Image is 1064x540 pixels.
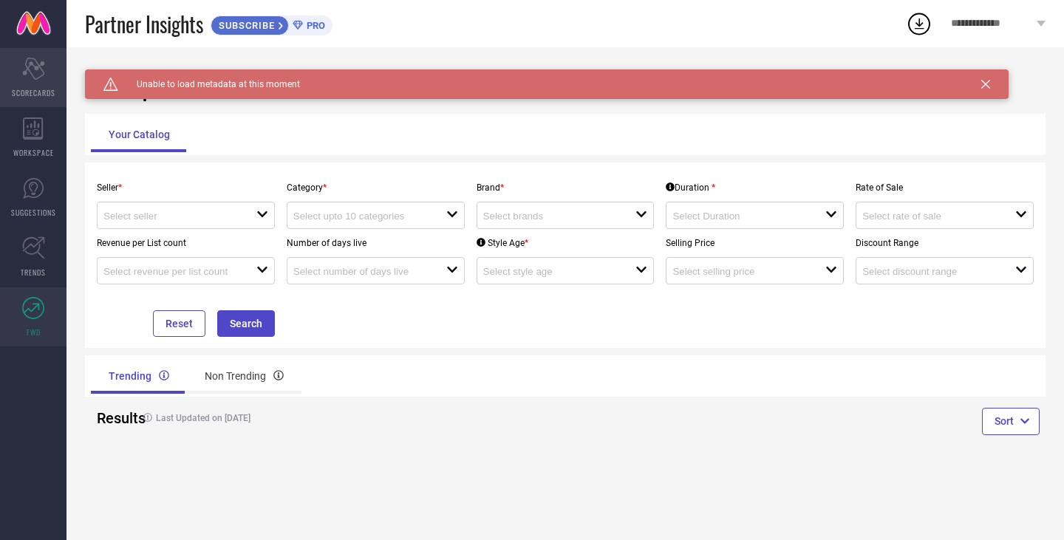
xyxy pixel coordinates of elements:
input: Select selling price [672,266,810,277]
div: Open download list [906,10,932,37]
input: Select upto 10 categories [293,211,431,222]
p: Seller [97,182,275,193]
span: Unable to load metadata at this moment [118,79,300,89]
div: Duration [666,182,715,193]
div: Style Age [477,238,528,248]
p: Category [287,182,465,193]
span: SUGGESTIONS [11,207,56,218]
span: FWD [27,327,41,338]
p: Revenue per List count [97,238,275,248]
button: Sort [982,408,1040,434]
div: Trending [91,358,187,394]
input: Select style age [483,266,621,277]
span: TRENDS [21,267,46,278]
a: SUBSCRIBEPRO [211,12,332,35]
p: Number of days live [287,238,465,248]
div: Non Trending [187,358,301,394]
span: Partner Insights [85,9,203,39]
p: Brand [477,182,655,193]
span: SCORECARDS [12,87,55,98]
input: Select rate of sale [862,211,1000,222]
p: Selling Price [666,238,844,248]
h4: Last Updated on [DATE] [136,413,514,423]
p: Rate of Sale [856,182,1034,193]
input: Select discount range [862,266,1000,277]
span: SUBSCRIBE [211,20,279,31]
button: Search [217,310,275,337]
input: Select Duration [672,211,810,222]
button: Reset [153,310,205,337]
input: Select number of days live [293,266,431,277]
input: Select brands [483,211,621,222]
input: Select seller [103,211,241,222]
span: WORKSPACE [13,147,54,158]
input: Select revenue per list count [103,266,241,277]
span: PRO [303,20,325,31]
p: Discount Range [856,238,1034,248]
h2: Results [97,409,124,427]
div: Your Catalog [91,117,188,152]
